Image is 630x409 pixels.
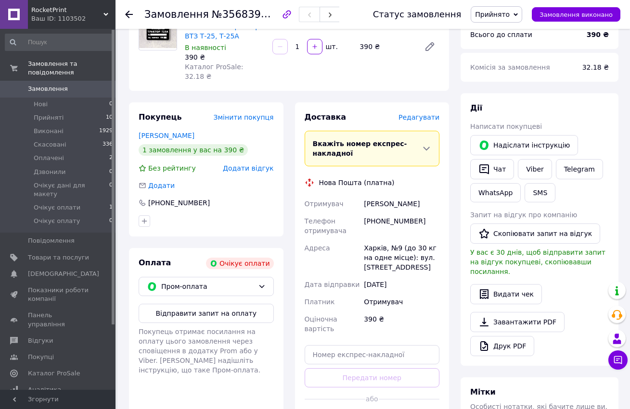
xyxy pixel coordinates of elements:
span: 2 [109,154,113,162]
span: Замовлення та повідомлення [28,60,116,77]
span: 1929 [99,127,113,136]
span: Дата відправки [305,281,360,288]
span: Додати [148,182,175,189]
span: Прийняті [34,113,64,122]
button: Замовлення виконано [532,7,620,22]
span: Оплата [139,258,171,267]
span: Доставка [305,112,347,122]
span: Запит на відгук про компанію [470,211,577,219]
span: Всього до сплати [470,31,532,38]
span: Написати покупцеві [470,123,542,130]
span: Замовлення виконано [540,11,613,18]
span: Скасовані [34,140,66,149]
span: 1 [109,203,113,212]
input: Пошук [5,34,114,51]
div: шт. [323,42,339,51]
div: Повернутися назад [125,10,133,19]
span: Панель управління [28,311,89,328]
span: Платник [305,298,335,306]
img: Шильд, бірка, табличка на трактор ВТЗ Т-25, Т-25А [139,14,177,48]
span: Редагувати [399,113,439,121]
span: Очікує оплату [34,217,80,225]
div: Харків, №9 (до 30 кг на одне місце): вул. [STREET_ADDRESS] [362,239,441,276]
span: В наявності [185,44,226,51]
button: Видати чек [470,284,542,304]
span: Замовлення [144,9,209,20]
span: Покупці [28,353,54,361]
span: Дзвонили [34,168,65,176]
span: Адреса [305,244,330,252]
div: Нова Пошта (платна) [317,178,397,187]
span: Без рейтингу [148,164,196,172]
span: Дії [470,103,482,112]
span: Очікує оплати [34,203,80,212]
button: Скопіювати запит на відгук [470,223,600,244]
span: Каталог ProSale: 32.18 ₴ [185,63,243,80]
span: Оціночна вартість [305,315,337,333]
a: [PERSON_NAME] [139,132,194,139]
div: [PHONE_NUMBER] [147,198,211,208]
span: Виконані [34,127,64,136]
button: Відправити запит на оплату [139,304,274,323]
span: [DEMOGRAPHIC_DATA] [28,270,99,278]
button: SMS [525,183,555,202]
a: Telegram [556,159,603,179]
span: Прийнято [475,11,510,18]
span: 0 [109,217,113,225]
span: Змінити покупця [214,113,274,121]
div: Очікує оплати [206,258,274,269]
span: Отримувач [305,200,344,208]
a: Viber [518,159,552,179]
span: Телефон отримувача [305,217,347,235]
span: Вкажіть номер експрес-накладної [313,140,407,157]
span: Додати відгук [223,164,273,172]
span: Оплачені [34,154,64,162]
span: 0 [109,168,113,176]
span: Мітки [470,387,496,397]
span: 10 [106,113,113,122]
span: Пром-оплата [161,281,254,292]
span: 0 [109,100,113,109]
span: Повідомлення [28,236,75,245]
button: Чат з покупцем [608,350,628,370]
div: [PHONE_NUMBER] [362,212,441,239]
span: 336 [103,140,113,149]
div: 1 замовлення у вас на 390 ₴ [139,144,248,156]
span: Покупець отримає посилання на оплату цього замовлення через сповіщення в додатку Prom або у Viber... [139,328,260,374]
div: Ваш ID: 1103502 [31,14,116,23]
span: №356839576 [212,8,280,20]
div: 390 ₴ [356,40,416,53]
a: Шильд, бірка, табличка на трактор ВТЗ Т-25, Т-25А [185,13,259,40]
div: 390 ₴ [185,52,265,62]
a: Редагувати [420,37,439,56]
button: Чат [470,159,514,179]
a: WhatsApp [470,183,521,202]
span: 32.18 ₴ [582,63,609,71]
span: У вас є 30 днів, щоб відправити запит на відгук покупцеві, скопіювавши посилання. [470,248,605,275]
a: Завантажити PDF [470,312,565,332]
div: 390 ₴ [362,310,441,337]
span: Каталог ProSale [28,369,80,378]
div: Статус замовлення [373,10,462,19]
span: Показники роботи компанії [28,286,89,303]
div: Отримувач [362,293,441,310]
span: Замовлення [28,85,68,93]
b: 390 ₴ [587,31,609,38]
span: Комісія за замовлення [470,63,550,71]
span: Відгуки [28,336,53,345]
div: [PERSON_NAME] [362,195,441,212]
span: RocketPrint [31,6,103,14]
input: Номер експрес-накладної [305,345,440,364]
a: Друк PDF [470,336,534,356]
span: Нові [34,100,48,109]
span: Аналітика [28,385,61,394]
span: Очікує дані для макету [34,181,109,198]
span: 0 [109,181,113,198]
span: Товари та послуги [28,253,89,262]
span: або [365,394,379,404]
div: [DATE] [362,276,441,293]
span: Покупець [139,112,182,122]
button: Надіслати інструкцію [470,135,578,155]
